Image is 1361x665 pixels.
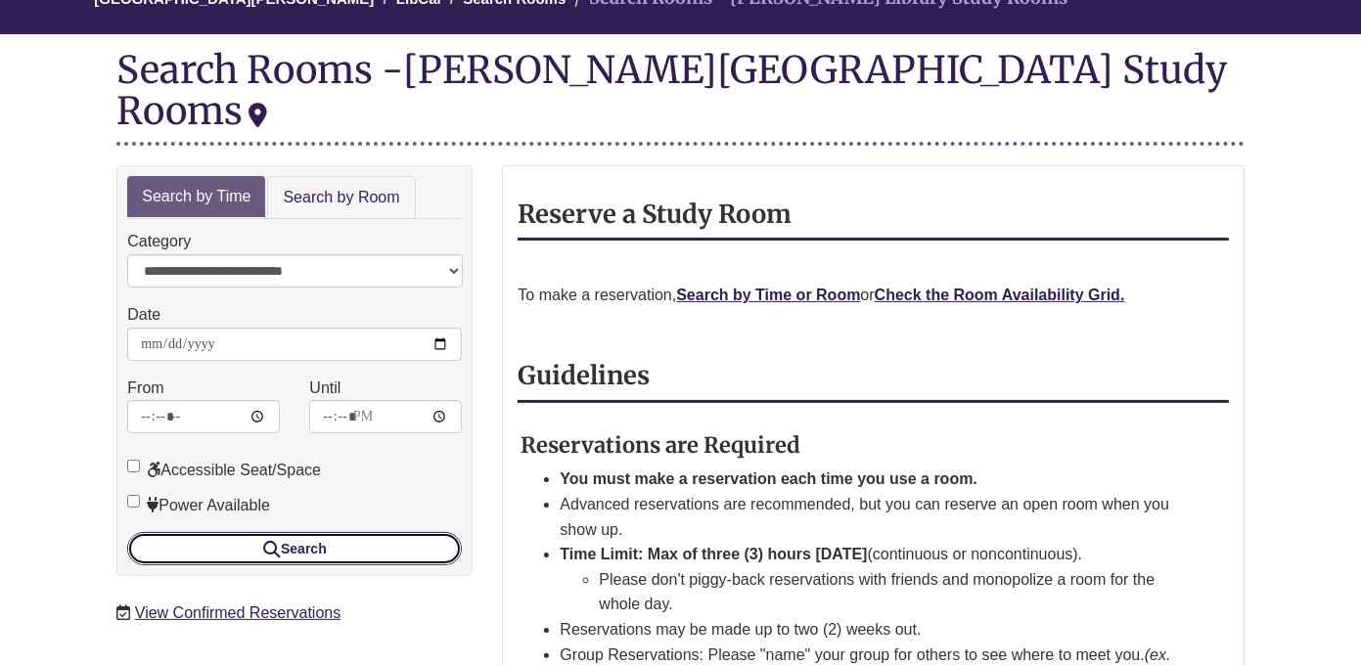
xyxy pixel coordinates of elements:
[116,46,1227,134] div: [PERSON_NAME][GEOGRAPHIC_DATA] Study Rooms
[599,567,1181,617] li: Please don't piggy-back reservations with friends and monopolize a room for the whole day.
[676,287,860,303] a: Search by Time or Room
[116,49,1244,145] div: Search Rooms -
[267,176,415,220] a: Search by Room
[560,492,1181,542] li: Advanced reservations are recommended, but you can reserve an open room when you show up.
[309,376,340,401] label: Until
[518,360,650,391] strong: Guidelines
[127,229,191,254] label: Category
[127,458,321,483] label: Accessible Seat/Space
[127,376,163,401] label: From
[560,542,1181,617] li: (continuous or noncontinuous).
[518,283,1228,308] p: To make a reservation, or
[521,431,800,459] strong: Reservations are Required
[135,604,340,621] a: View Confirmed Reservations
[560,546,867,562] strong: Time Limit: Max of three (3) hours [DATE]
[875,287,1125,303] a: Check the Room Availability Grid.
[127,495,140,508] input: Power Available
[518,199,792,230] strong: Reserve a Study Room
[560,617,1181,643] li: Reservations may be made up to two (2) weeks out.
[127,460,140,472] input: Accessible Seat/Space
[127,532,462,565] button: Search
[127,493,270,518] label: Power Available
[127,176,265,218] a: Search by Time
[127,302,160,328] label: Date
[560,470,977,487] strong: You must make a reservation each time you use a room.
